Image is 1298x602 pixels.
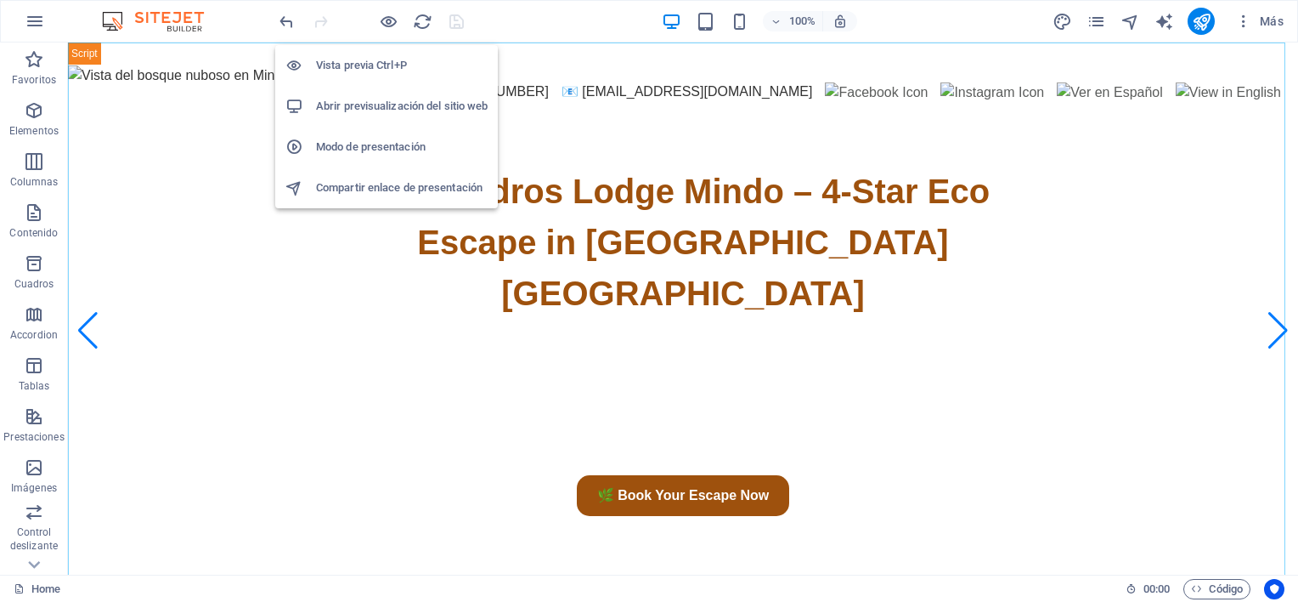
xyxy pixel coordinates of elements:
[14,277,54,291] p: Cuadros
[3,430,64,444] p: Prestaciones
[1264,579,1284,599] button: Usercentrics
[763,11,823,31] button: 100%
[1053,12,1072,31] i: Diseño (Ctrl+Alt+Y)
[11,481,57,495] p: Imágenes
[1154,11,1174,31] button: text_generator
[10,328,58,342] p: Accordion
[1235,13,1284,30] span: Más
[1183,579,1250,599] button: Código
[1086,11,1106,31] button: pages
[316,96,488,116] h6: Abrir previsualización del sitio web
[276,11,296,31] button: undo
[12,73,56,87] p: Favoritos
[1126,579,1171,599] h6: Tiempo de la sesión
[1228,8,1290,35] button: Más
[1192,12,1211,31] i: Publicar
[19,379,50,393] p: Tablas
[316,178,488,198] h6: Compartir enlace de presentación
[14,579,60,599] a: Haz clic para cancelar la selección y doble clic para abrir páginas
[412,11,432,31] button: reload
[1120,11,1140,31] button: navigator
[1191,579,1243,599] span: Código
[277,12,296,31] i: Deshacer: Editar (S)CSS (Ctrl+Z)
[316,137,488,157] h6: Modo de presentación
[10,175,59,189] p: Columnas
[832,14,848,29] i: Al redimensionar, ajustar el nivel de zoom automáticamente para ajustarse al dispositivo elegido.
[788,11,815,31] h6: 100%
[1154,12,1174,31] i: AI Writer
[316,55,488,76] h6: Vista previa Ctrl+P
[98,11,225,31] img: Editor Logo
[1188,8,1215,35] button: publish
[1120,12,1140,31] i: Navegador
[9,124,59,138] p: Elementos
[9,226,58,240] p: Contenido
[1086,12,1106,31] i: Páginas (Ctrl+Alt+S)
[1143,579,1170,599] span: 00 00
[1155,582,1158,595] span: :
[1052,11,1072,31] button: design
